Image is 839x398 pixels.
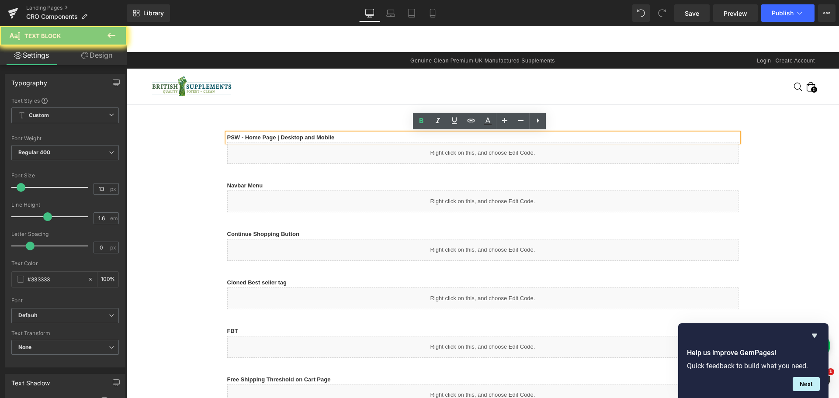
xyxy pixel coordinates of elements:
[110,215,118,221] span: em
[11,231,119,237] div: Letter Spacing
[24,32,61,39] span: Text Block
[685,9,699,18] span: Save
[380,4,401,22] a: Laptop
[101,350,205,356] b: Free Shipping Threshold on Cart Page
[631,31,645,38] a: Login
[680,57,689,63] a: 0
[653,4,671,22] button: Redo
[693,5,704,21] button: Close app promotion
[687,348,820,358] h2: Help us improve GemPages!
[101,156,137,163] b: Navbar Menu
[11,135,119,142] div: Font Weight
[18,149,51,156] b: Regular 400
[11,298,119,304] div: Font
[685,60,691,66] span: 0
[24,49,107,72] img: British Supplements
[251,4,310,21] a: Google Play
[11,74,47,87] div: Typography
[11,260,119,266] div: Text Color
[143,9,164,17] span: Library
[26,4,127,11] a: Landing Pages
[632,4,650,22] button: Undo
[18,312,37,319] i: Default
[11,374,50,387] div: Text Shadow
[11,97,119,104] div: Text Styles
[97,272,118,287] div: %
[687,330,820,391] div: Help us improve GemPages!
[101,301,112,308] b: FBT
[28,274,83,284] input: Color
[809,330,820,341] button: Hide survey
[422,4,443,22] a: Mobile
[818,4,836,22] button: More
[270,8,302,17] span: Google Play
[9,8,242,17] span: Install our app to make sure you are buying from us and not a imitator/scammer.
[649,31,689,38] a: Create Account
[29,112,49,119] b: Custom
[11,173,119,179] div: Font Size
[110,245,118,250] span: px
[246,31,467,39] p: Genuine Clean Premium UK manufactured Supplements
[101,204,173,211] b: Continue Shopping Button
[359,4,380,22] a: Desktop
[11,202,119,208] div: Line Height
[724,9,747,18] span: Preview
[315,4,369,21] a: App Store
[101,253,161,260] b: Cloned Best seller tag
[26,13,78,20] span: CRO Components
[401,4,422,22] a: Tablet
[101,108,208,114] strong: PSW - Home Page | Desktop and Mobile
[713,4,758,22] a: Preview
[18,344,32,350] b: None
[687,362,820,370] p: Quick feedback to build what you need.
[772,10,794,17] span: Publish
[110,186,118,192] span: px
[761,4,815,22] button: Publish
[65,45,128,65] a: Design
[827,368,834,375] span: 1
[793,377,820,391] button: Next question
[11,330,119,336] div: Text Transform
[334,8,361,17] span: App Store
[127,4,170,22] a: New Library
